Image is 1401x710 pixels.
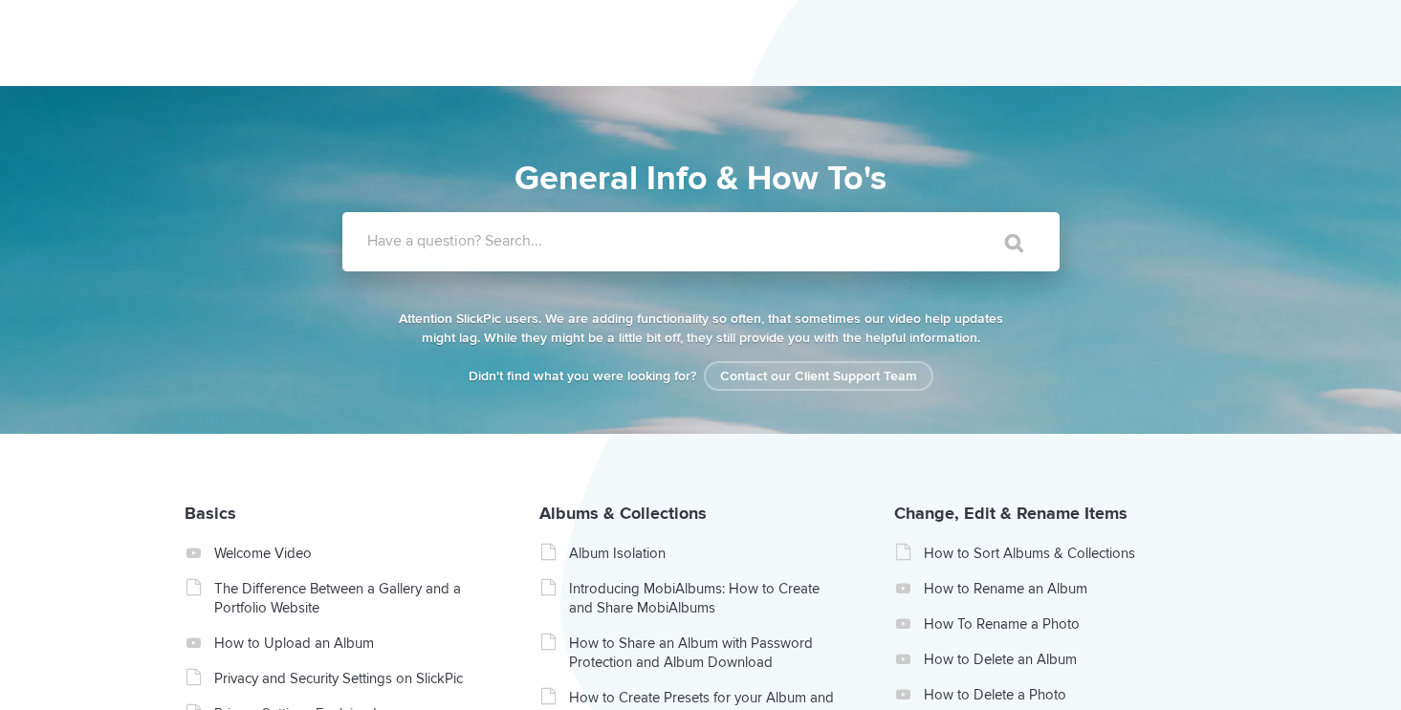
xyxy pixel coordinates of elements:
a: How To Rename a Photo [924,614,1194,634]
a: How to Rename an Album [924,579,1194,598]
a: Contact our Client Support Team [704,361,933,391]
a: Change, Edit & Rename Items [894,503,1127,524]
a: How to Sort Albums & Collections [924,544,1194,563]
p: Attention SlickPic users. We are adding functionality so often, that sometimes our video help upd... [395,310,1007,348]
a: Introducing MobiAlbums: How to Create and Share MobiAlbums [569,579,840,617]
a: Basics [185,503,236,524]
a: How to Share an Album with Password Protection and Album Download [569,634,840,672]
input:  [965,220,1045,266]
a: How to Delete a Photo [924,685,1194,704]
a: The Difference Between a Gallery and a Portfolio Website [214,579,485,617]
a: Albums & Collections [539,503,707,524]
a: Privacy and Security Settings on SlickPic [214,669,485,688]
a: Welcome Video [214,544,485,563]
a: How to Delete an Album [924,650,1194,669]
h1: General Info & How To's [256,153,1146,204]
label: Have a question? Search... [367,231,1084,250]
a: Album Isolation [569,544,840,563]
p: Didn't find what you were looking for? [395,367,1007,386]
a: How to Upload an Album [214,634,485,653]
